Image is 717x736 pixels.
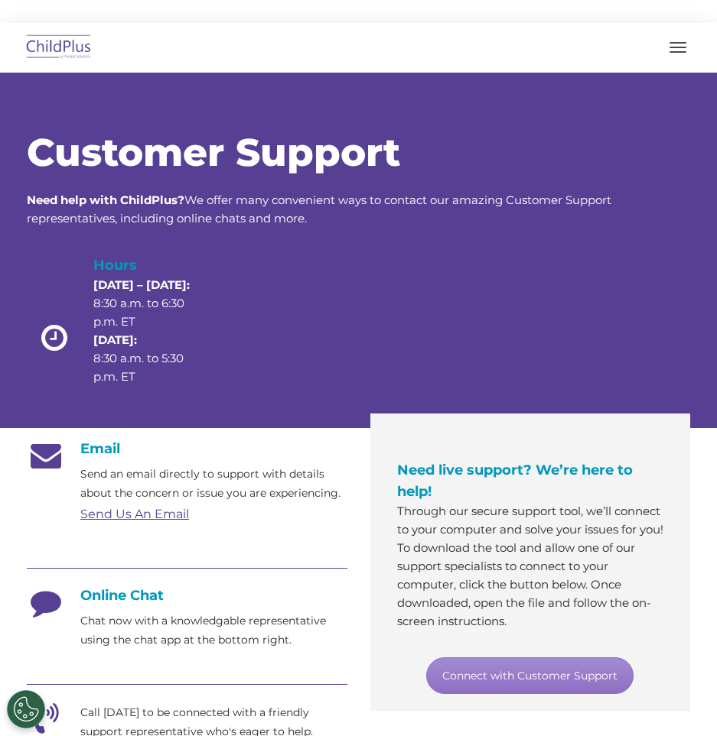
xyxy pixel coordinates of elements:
span: Customer Support [27,129,400,176]
span: We offer many convenient ways to contact our amazing Customer Support representatives, including ... [27,193,611,225]
p: 8:30 a.m. to 6:30 p.m. ET 8:30 a.m. to 5:30 p.m. ET [93,276,203,386]
strong: Need help with ChildPlus? [27,193,184,207]
a: Connect with Customer Support [426,657,634,694]
a: Send Us An Email [80,507,189,521]
iframe: Chat Widget [467,571,717,736]
strong: [DATE]: [93,332,137,347]
p: Through our secure support tool, we’ll connect to your computer and solve your issues for you! To... [397,502,664,631]
button: Cookies Settings [7,690,45,728]
p: Chat now with a knowledgable representative using the chat app at the bottom right. [80,611,347,650]
h4: Online Chat [27,587,347,604]
h4: Hours [93,255,203,276]
img: ChildPlus by Procare Solutions [23,30,95,66]
p: Send an email directly to support with details about the concern or issue you are experiencing. [80,465,347,503]
strong: [DATE] – [DATE]: [93,277,190,292]
span: Need live support? We’re here to help! [397,462,633,500]
h4: Email [27,440,347,457]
